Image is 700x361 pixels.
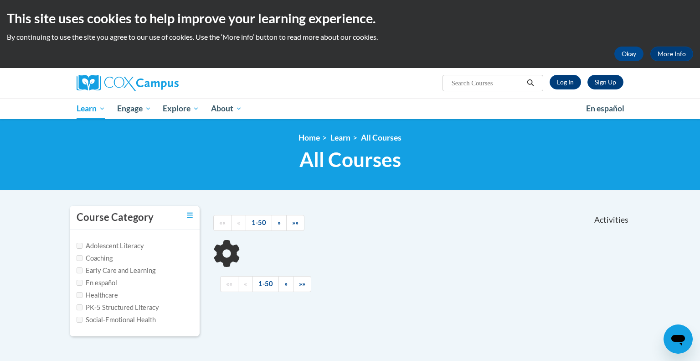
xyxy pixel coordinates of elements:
input: Search Courses [451,78,524,89]
h3: Course Category [77,210,154,225]
input: Checkbox for Options [77,243,82,249]
a: About [205,98,248,119]
span: Learn [77,103,105,114]
input: Checkbox for Options [77,280,82,286]
img: Cox Campus [77,75,179,91]
span: Engage [117,103,151,114]
label: Early Care and Learning [77,266,155,276]
a: Begining [220,276,238,292]
a: Next [278,276,293,292]
span: « [237,219,240,226]
input: Checkbox for Options [77,255,82,261]
a: End [293,276,311,292]
label: En español [77,278,117,288]
a: Previous [231,215,246,231]
span: About [211,103,242,114]
label: Coaching [77,253,113,263]
button: Okay [614,47,643,61]
a: Register [587,75,623,89]
a: Begining [213,215,232,231]
a: Previous [238,276,253,292]
a: Toggle collapse [187,210,193,220]
a: All Courses [361,133,401,142]
span: All Courses [299,147,401,172]
a: Log In [550,75,581,89]
span: » [278,219,281,226]
span: «« [219,219,226,226]
input: Checkbox for Options [77,304,82,310]
button: Search [524,78,537,89]
a: End [286,215,304,231]
input: Checkbox for Options [77,267,82,273]
a: 1-50 [246,215,272,231]
label: Social-Emotional Health [77,315,156,325]
span: En español [586,104,624,113]
a: 1-50 [252,276,279,292]
span: Activities [594,215,628,225]
a: Engage [111,98,157,119]
a: En español [580,99,630,118]
span: « [244,280,247,288]
span: «« [226,280,232,288]
p: By continuing to use the site you agree to our use of cookies. Use the ‘More info’ button to read... [7,32,693,42]
a: Cox Campus [77,75,250,91]
input: Checkbox for Options [77,317,82,323]
span: »» [292,219,299,226]
a: Next [272,215,287,231]
label: PK-5 Structured Literacy [77,303,159,313]
a: More Info [650,47,693,61]
span: » [284,280,288,288]
a: Learn [71,98,111,119]
a: Home [299,133,320,142]
span: Explore [163,103,199,114]
label: Adolescent Literacy [77,241,144,251]
h2: This site uses cookies to help improve your learning experience. [7,9,693,27]
label: Healthcare [77,290,118,300]
span: »» [299,280,305,288]
a: Explore [157,98,205,119]
input: Checkbox for Options [77,292,82,298]
iframe: Button to launch messaging window [664,324,693,354]
a: Learn [330,133,350,142]
div: Main menu [63,98,637,119]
